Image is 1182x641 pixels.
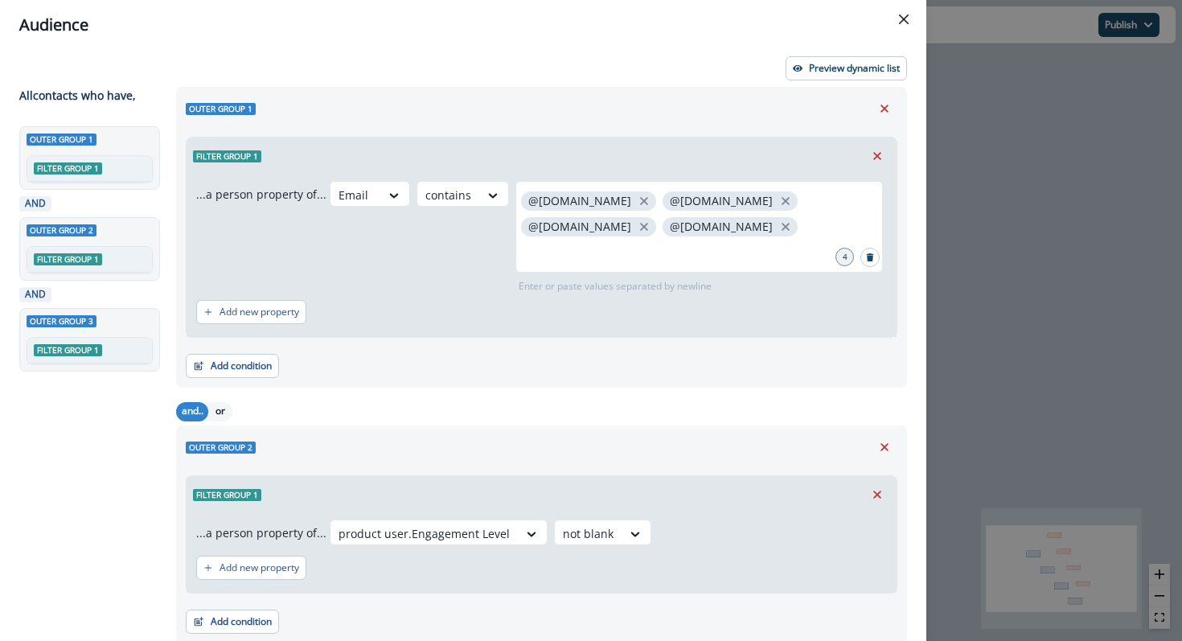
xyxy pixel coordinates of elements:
[860,248,880,267] button: Search
[670,195,773,208] p: @[DOMAIN_NAME]
[515,279,715,294] p: Enter or paste values separated by newline
[27,315,96,327] span: Outer group 3
[196,556,306,580] button: Add new property
[19,13,907,37] div: Audience
[27,134,96,146] span: Outer group 1
[27,224,96,236] span: Outer group 2
[196,186,326,203] p: ...a person property of...
[34,344,102,356] span: Filter group 1
[34,162,102,175] span: Filter group 1
[23,196,48,211] p: AND
[778,219,794,235] button: close
[23,287,48,302] p: AND
[193,489,261,501] span: Filter group 1
[864,483,890,507] button: Remove
[220,306,299,318] p: Add new property
[528,195,631,208] p: @[DOMAIN_NAME]
[778,193,794,209] button: close
[670,220,773,234] p: @[DOMAIN_NAME]
[186,354,279,378] button: Add condition
[864,144,890,168] button: Remove
[636,219,652,235] button: close
[809,63,900,74] p: Preview dynamic list
[528,220,631,234] p: @[DOMAIN_NAME]
[636,193,652,209] button: close
[220,562,299,573] p: Add new property
[193,150,261,162] span: Filter group 1
[19,87,136,104] p: All contact s who have,
[786,56,907,80] button: Preview dynamic list
[196,524,326,541] p: ...a person property of...
[176,402,208,421] button: and..
[208,402,232,421] button: or
[186,442,256,454] span: Outer group 2
[34,253,102,265] span: Filter group 1
[835,248,854,266] div: 4
[891,6,917,32] button: Close
[186,610,279,634] button: Add condition
[196,300,306,324] button: Add new property
[872,97,897,121] button: Remove
[872,435,897,459] button: Remove
[186,103,256,115] span: Outer group 1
